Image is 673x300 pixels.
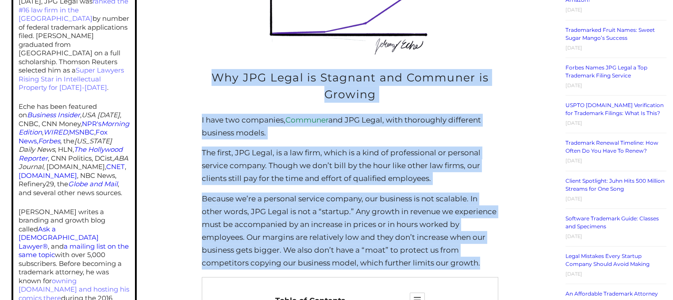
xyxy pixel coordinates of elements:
time: [DATE] [565,233,582,239]
a: a mailing list on the same topic [19,242,129,259]
h2: Why JPG Legal is Stagnant and Communer is Growing [202,69,498,103]
a: [DOMAIN_NAME] [19,171,77,180]
a: CNET [106,162,125,171]
a: The Hollywood Reporter [19,145,123,162]
a: Globe and Mail [68,180,118,188]
em: USA [DATE] [81,111,120,119]
a: Fox News, [19,128,108,145]
a: Trademarked Fruit Names: Sweet Sugar Mango’s Success [565,27,655,41]
time: [DATE] [565,45,582,51]
a: An Affordable Trademark Attorney [565,290,658,297]
p: The first, JPG Legal, is a law firm, which is a kind of professional or personal service company.... [202,146,498,185]
em: Morning Edition [19,119,129,137]
time: [DATE] [565,158,582,164]
p: Eche has been featured on , , CNBC, CNN Money, , , , , the , HLN, , CNN Politics, DCist, , [DOMAI... [19,102,130,197]
time: [DATE] [565,271,582,277]
time: [DATE] [565,7,582,13]
time: [DATE] [565,196,582,202]
p: Because we’re a personal service company, our business is not scalable. In other words, JPG Legal... [202,192,498,269]
p: I have two companies, and JPG Legal, with thoroughly different business models. [202,114,498,139]
a: Super Lawyers Rising Star in Intellectual Property for [DATE]-[DATE] [19,66,124,92]
a: Forbes Names JPG Legal a Top Trademark Filing Service [565,64,647,79]
a: Trademark Renewal Timeline: How Often Do You Have To Renew? [565,139,658,154]
a: Forbes [38,137,60,145]
a: MSNBC [69,128,94,136]
time: [DATE] [565,82,582,88]
a: Communer [285,115,328,124]
time: [DATE] [565,120,582,126]
a: WIRED [43,128,68,136]
a: USPTO [DOMAIN_NAME] Verification for Trademark Filings: What Is This? [565,102,664,116]
a: NPR'sMorning Edition [19,119,129,137]
a: Client Spotlight: Juhn Hits 500 Million Streams for One Song [565,177,665,192]
em: [US_STATE] Daily News [19,137,112,154]
em: ABA Journal [19,154,128,171]
a: Business Insider [27,111,80,119]
a: Legal Mistakes Every Startup Company Should Avoid Making [565,253,650,267]
a: Ask a [DEMOGRAPHIC_DATA] Lawyer® [19,225,99,250]
a: Software Trademark Guide: Classes and Specimens [565,215,659,230]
